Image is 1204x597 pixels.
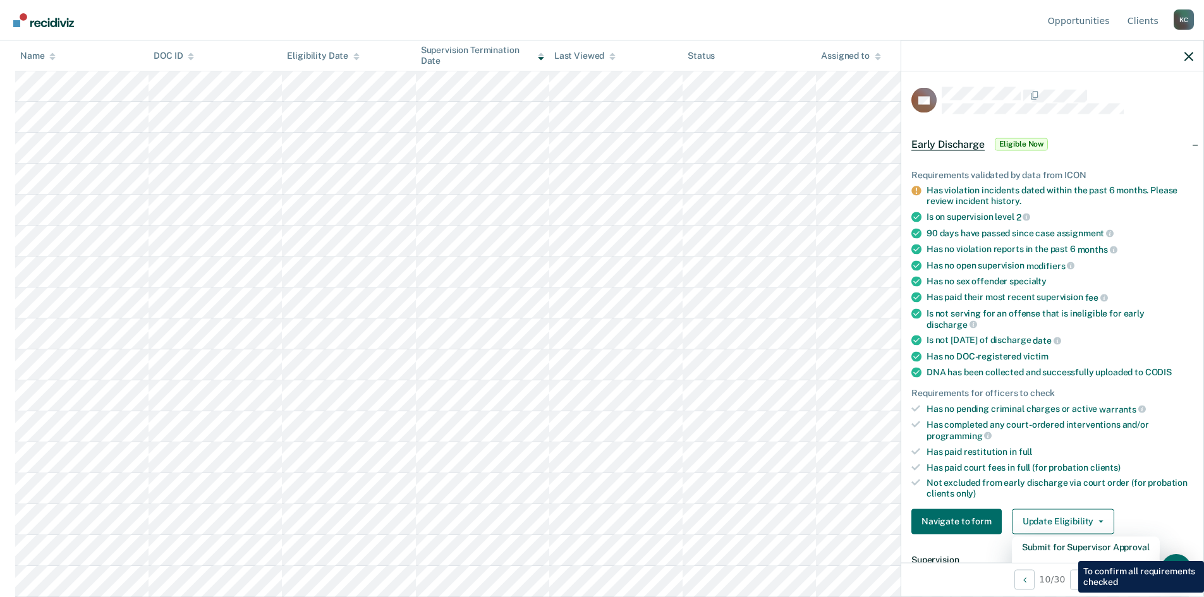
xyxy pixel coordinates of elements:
[1019,446,1032,456] span: full
[821,51,880,61] div: Assigned to
[911,509,1002,534] button: Navigate to form
[901,562,1203,596] div: 10 / 30
[927,403,1193,414] div: Has no pending criminal charges or active
[1085,292,1108,303] span: fee
[927,462,1193,473] div: Has paid court fees in full (for probation
[1174,9,1194,30] button: Profile dropdown button
[995,138,1049,150] span: Eligible Now
[1016,212,1031,222] span: 2
[911,554,1193,565] dt: Supervision
[13,13,74,27] img: Recidiviz
[1026,260,1075,270] span: modifiers
[1145,366,1172,377] span: CODIS
[1012,536,1160,557] button: Submit for Supervisor Approval
[927,319,977,329] span: discharge
[1012,557,1160,577] button: Mark as Ineligible
[927,244,1193,255] div: Has no violation reports in the past 6
[911,509,1007,534] a: Navigate to form link
[1070,569,1090,589] button: Next Opportunity
[956,488,976,498] span: only)
[927,478,1193,499] div: Not excluded from early discharge via court order (for probation clients
[911,169,1193,180] div: Requirements validated by data from ICON
[927,211,1193,222] div: Is on supervision level
[927,430,992,440] span: programming
[688,51,715,61] div: Status
[554,51,616,61] div: Last Viewed
[927,227,1193,239] div: 90 days have passed since case
[1009,276,1047,286] span: specialty
[1090,462,1121,472] span: clients)
[154,51,194,61] div: DOC ID
[927,260,1193,271] div: Has no open supervision
[927,276,1193,287] div: Has no sex offender
[927,308,1193,329] div: Is not serving for an offense that is ineligible for early
[1057,228,1114,238] span: assignment
[927,185,1193,207] div: Has violation incidents dated within the past 6 months. Please review incident history.
[927,292,1193,303] div: Has paid their most recent supervision
[1099,404,1146,414] span: warrants
[927,351,1193,361] div: Has no DOC-registered
[927,419,1193,441] div: Has completed any court-ordered interventions and/or
[1014,569,1035,589] button: Previous Opportunity
[911,387,1193,398] div: Requirements for officers to check
[1012,536,1160,577] div: Dropdown Menu
[1078,244,1117,254] span: months
[1161,554,1191,584] div: Open Intercom Messenger
[927,366,1193,377] div: DNA has been collected and successfully uploaded to
[911,138,985,150] span: Early Discharge
[927,335,1193,346] div: Is not [DATE] of discharge
[1012,509,1114,534] button: Update Eligibility
[1174,9,1194,30] div: K C
[1033,335,1061,346] span: date
[927,446,1193,457] div: Has paid restitution in
[287,51,360,61] div: Eligibility Date
[1023,351,1049,361] span: victim
[421,45,544,66] div: Supervision Termination Date
[901,124,1203,164] div: Early DischargeEligible Now
[20,51,56,61] div: Name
